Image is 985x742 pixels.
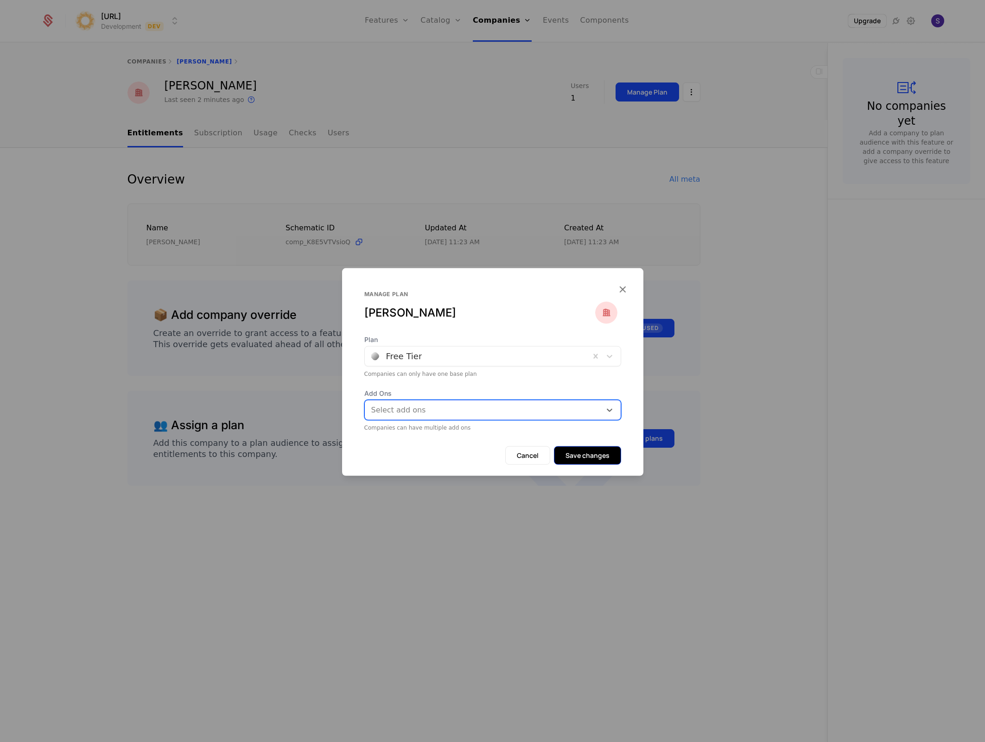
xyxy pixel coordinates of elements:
div: Companies can have multiple add ons [364,424,621,431]
img: red.png [595,301,617,323]
span: Add Ons [364,388,621,398]
div: Companies can only have one base plan [364,370,621,377]
div: Select add ons [371,404,597,415]
button: Save changes [554,446,621,464]
div: Manage plan [364,290,595,298]
span: Plan [364,335,621,344]
div: [PERSON_NAME] [364,305,595,320]
button: Cancel [505,446,550,464]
